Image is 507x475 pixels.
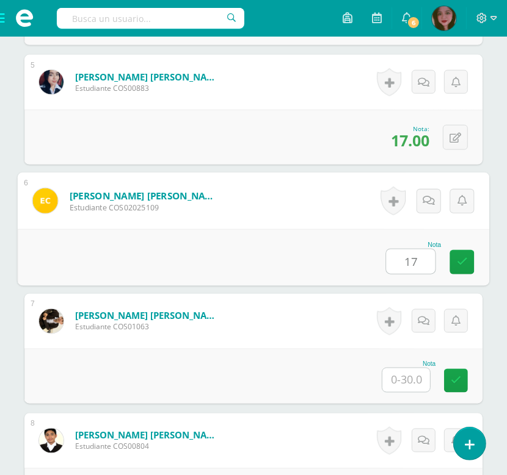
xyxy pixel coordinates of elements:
img: 02d4eb793ac2e1a83be3bc6de872a529.png [39,70,64,95]
span: Estudiante COS01063 [75,322,222,332]
a: [PERSON_NAME] [PERSON_NAME] [75,71,222,83]
input: 0-30.0 [382,368,430,392]
span: 6 [407,16,420,29]
img: 722d0011b4b55c40037b1367ad95ebd6.png [39,309,64,334]
img: ddaf081ffe516418b27efb77bf4d1e14.png [432,6,456,30]
a: [PERSON_NAME] [PERSON_NAME] [70,190,221,202]
img: f5eba1e726ea5d15a10a854efc690b84.png [32,188,57,213]
span: Estudiante COS00883 [75,83,222,93]
a: [PERSON_NAME] [PERSON_NAME] [75,429,222,441]
span: 17.00 [391,130,429,151]
div: Nota [382,361,436,368]
div: Nota [386,242,442,249]
span: Estudiante COS00804 [75,441,222,452]
span: Estudiante COS02025109 [70,202,221,213]
input: 0-30.0 [387,249,436,274]
img: e90c2cd1af546e64ff64d7bafb71748d.png [39,429,64,453]
input: Busca un usuario... [57,8,244,29]
div: Nota: [391,124,429,133]
a: [PERSON_NAME] [PERSON_NAME] [75,310,222,322]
